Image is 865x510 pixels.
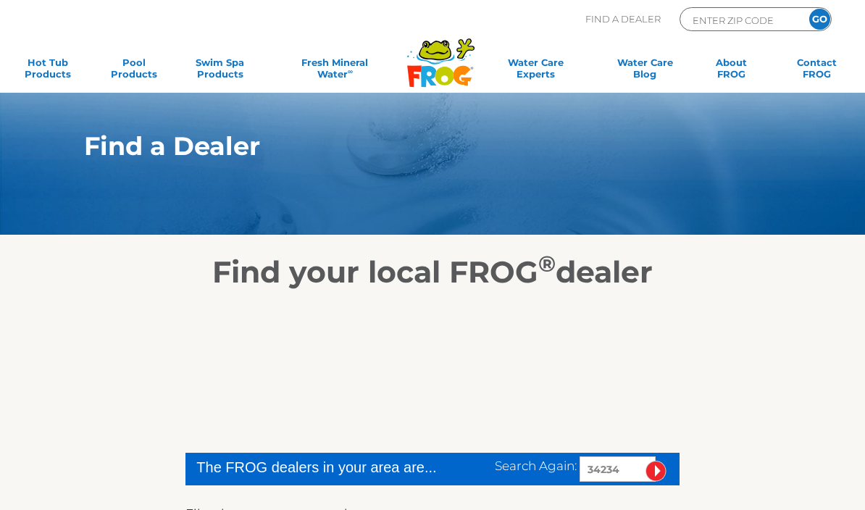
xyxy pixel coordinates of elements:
[495,459,577,473] span: Search Again:
[348,67,353,75] sup: ∞
[585,7,661,31] p: Find A Dealer
[478,57,593,85] a: Water CareExperts
[186,57,253,85] a: Swim SpaProducts
[196,456,438,478] div: The FROG dealers in your area are...
[809,9,830,30] input: GO
[101,57,167,85] a: PoolProducts
[611,57,678,85] a: Water CareBlog
[691,12,789,28] input: Zip Code Form
[14,57,81,85] a: Hot TubProducts
[538,250,556,277] sup: ®
[698,57,764,85] a: AboutFROG
[272,57,398,85] a: Fresh MineralWater∞
[84,132,729,161] h1: Find a Dealer
[784,57,851,85] a: ContactFROG
[645,461,666,482] input: Submit
[62,254,803,290] h2: Find your local FROG dealer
